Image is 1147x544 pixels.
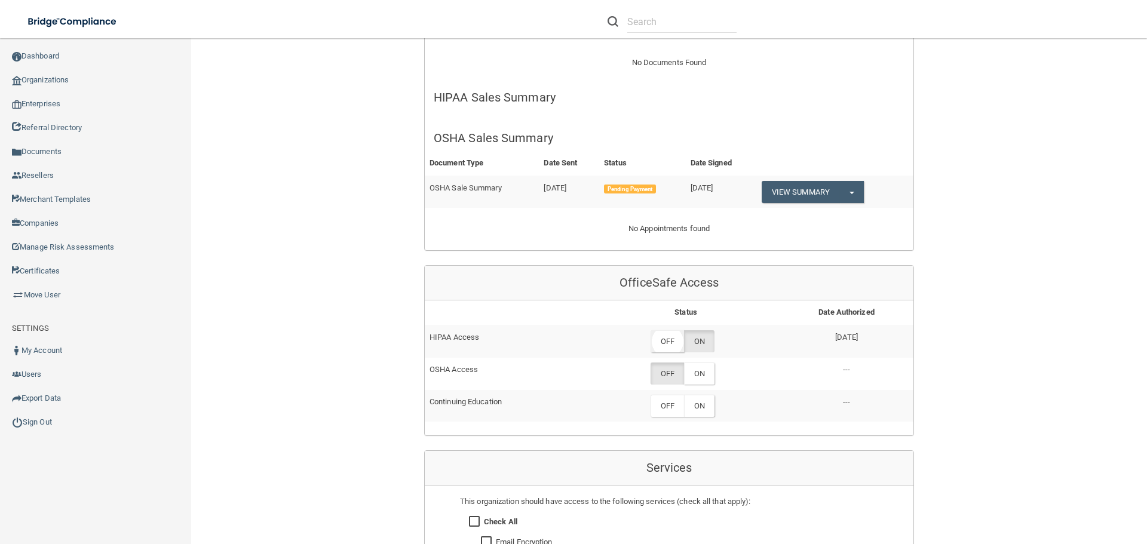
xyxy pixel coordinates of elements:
[539,151,599,176] th: Date Sent
[539,176,599,208] td: [DATE]
[425,151,539,176] th: Document Type
[684,362,714,385] label: ON
[12,289,24,301] img: briefcase.64adab9b.png
[604,185,656,194] span: Pending Payment
[12,346,22,355] img: ic_user_dark.df1a06c3.png
[686,176,757,208] td: [DATE]
[425,266,913,300] div: OfficeSafe Access
[12,394,22,403] img: icon-export.b9366987.png
[599,151,686,176] th: Status
[684,330,714,352] label: ON
[784,330,909,345] p: [DATE]
[460,494,878,509] div: This organization should have access to the following services (check all that apply):
[434,91,904,104] h5: HIPAA Sales Summary
[780,300,913,325] th: Date Authorized
[12,76,22,85] img: organization-icon.f8decf85.png
[484,517,517,526] strong: Check All
[425,222,913,250] div: No Appointments found
[434,131,904,145] h5: OSHA Sales Summary
[784,395,909,409] p: ---
[12,147,22,157] img: icon-documents.8dae5593.png
[12,321,49,336] label: SETTINGS
[684,395,714,417] label: ON
[12,52,22,62] img: ic_dashboard_dark.d01f4a41.png
[651,395,684,417] label: OFF
[12,370,22,379] img: icon-users.e205127d.png
[12,417,23,428] img: ic_power_dark.7ecde6b1.png
[12,171,22,180] img: ic_reseller.de258add.png
[425,451,913,485] div: Services
[762,181,839,203] a: View Summary
[651,362,684,385] label: OFF
[784,362,909,377] p: ---
[651,330,684,352] label: OFF
[425,358,592,390] td: OSHA Access
[425,325,592,357] td: HIPAA Access
[592,300,780,325] th: Status
[12,100,22,109] img: enterprise.0d942306.png
[425,41,913,84] div: No Documents Found
[425,390,592,422] td: Continuing Education
[686,151,757,176] th: Date Signed
[627,11,737,33] input: Search
[18,10,128,34] img: bridge_compliance_login_screen.278c3ca4.svg
[425,176,539,208] td: OSHA Sale Summary
[608,16,618,27] img: ic-search.3b580494.png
